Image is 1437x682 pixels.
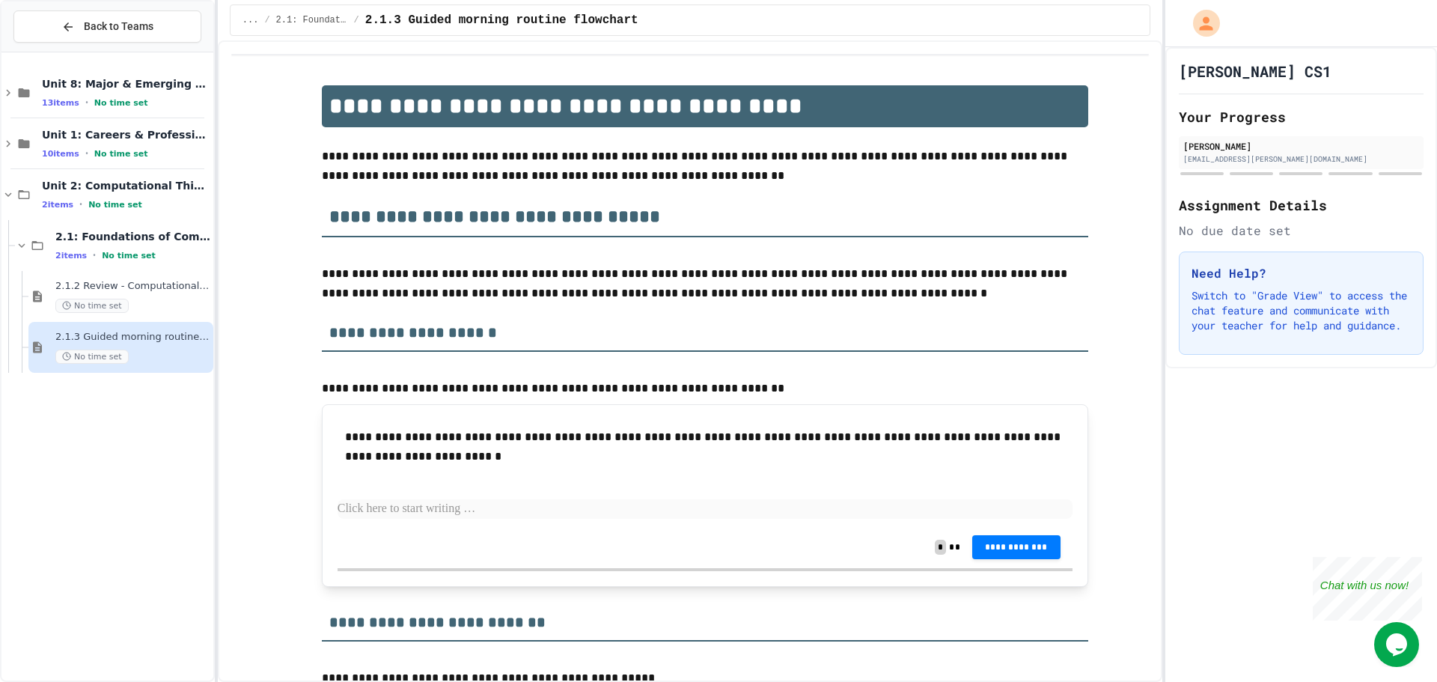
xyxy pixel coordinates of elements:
[55,230,210,243] span: 2.1: Foundations of Computational Thinking
[79,198,82,210] span: •
[55,280,210,293] span: 2.1.2 Review - Computational Thinking and Problem Solving
[1183,139,1419,153] div: [PERSON_NAME]
[264,14,269,26] span: /
[1177,6,1224,40] div: My Account
[1313,557,1422,621] iframe: chat widget
[1179,195,1424,216] h2: Assignment Details
[85,97,88,109] span: •
[1192,288,1411,333] p: Switch to "Grade View" to access the chat feature and communicate with your teacher for help and ...
[55,331,210,344] span: 2.1.3 Guided morning routine flowchart
[42,149,79,159] span: 10 items
[55,251,87,261] span: 2 items
[1192,264,1411,282] h3: Need Help?
[1179,106,1424,127] h2: Your Progress
[42,179,210,192] span: Unit 2: Computational Thinking & Problem-Solving
[1179,222,1424,240] div: No due date set
[102,251,156,261] span: No time set
[1183,153,1419,165] div: [EMAIL_ADDRESS][PERSON_NAME][DOMAIN_NAME]
[354,14,359,26] span: /
[1374,622,1422,667] iframe: chat widget
[276,14,348,26] span: 2.1: Foundations of Computational Thinking
[85,147,88,159] span: •
[365,11,638,29] span: 2.1.3 Guided morning routine flowchart
[1179,61,1331,82] h1: [PERSON_NAME] CS1
[42,200,73,210] span: 2 items
[94,98,148,108] span: No time set
[93,249,96,261] span: •
[55,299,129,313] span: No time set
[242,14,259,26] span: ...
[42,98,79,108] span: 13 items
[84,19,153,34] span: Back to Teams
[13,10,201,43] button: Back to Teams
[55,350,129,364] span: No time set
[88,200,142,210] span: No time set
[94,149,148,159] span: No time set
[42,128,210,141] span: Unit 1: Careers & Professionalism
[42,77,210,91] span: Unit 8: Major & Emerging Technologies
